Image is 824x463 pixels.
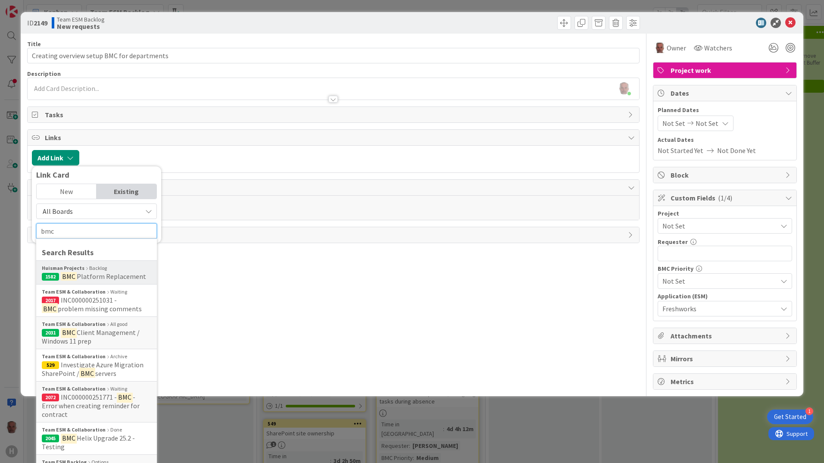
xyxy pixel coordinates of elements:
[37,184,97,199] div: New
[671,65,781,75] span: Project work
[57,16,105,23] span: Team ESM Backlog
[42,434,135,451] span: Helix Upgrade 25.2 - Testing
[42,426,151,434] div: Done
[42,303,58,314] mark: BMC
[662,275,773,287] span: Not Set
[42,353,106,360] b: Team ESM & Collaboration
[45,109,624,120] span: Tasks
[42,264,151,272] div: Backlog
[61,296,117,304] span: INC000000251031 -
[18,1,39,12] span: Support
[42,329,59,337] div: 2031
[45,132,624,143] span: Links
[696,118,718,128] span: Not Set
[42,426,106,434] b: Team ESM & Collaboration
[704,43,732,53] span: Watchers
[117,391,133,403] mark: BMC
[61,393,117,401] span: INC000000251771 -
[662,220,773,232] span: Not Set
[42,297,59,304] div: 2017
[667,43,686,53] span: Owner
[42,394,59,401] div: 2072
[27,70,61,78] span: Description
[671,331,781,341] span: Attachments
[42,361,59,369] div: 529
[658,210,792,216] div: Project
[658,145,703,156] span: Not Started Yet
[671,376,781,387] span: Metrics
[618,82,630,94] img: O12jEcQ4hztlznU9UXUTfFJ6X9AFnSjt.jpg
[42,385,151,393] div: Waiting
[671,193,781,203] span: Custom Fields
[36,223,157,239] input: Search for card by title or ID
[27,18,47,28] span: ID
[658,266,792,272] div: BMC Priority
[61,432,77,444] mark: BMC
[58,304,142,313] span: problem missing comments
[42,385,106,393] b: Team ESM & Collaboration
[42,288,151,296] div: Waiting
[34,19,47,27] b: 2149
[42,247,151,258] div: Search Results
[658,238,688,246] label: Requester
[42,264,84,272] b: Huisman Projects
[45,230,624,240] span: History
[42,328,140,345] span: Client Management / Windows 11 prep
[658,106,792,115] span: Planned Dates
[27,48,640,63] input: type card name here...
[805,407,813,415] div: 1
[42,435,59,442] div: 2045
[27,40,41,48] label: Title
[42,320,151,328] div: All good
[717,145,756,156] span: Not Done Yet
[95,369,116,378] span: servers
[42,353,151,360] div: Archive
[662,303,773,315] span: Freshworks
[671,354,781,364] span: Mirrors
[42,273,59,281] div: 1582
[662,118,685,128] span: Not Set
[42,360,144,378] span: Investigate Azure Migration SharePoint /
[57,23,105,30] b: New requests
[671,170,781,180] span: Block
[45,182,624,193] span: Comments
[61,327,77,338] mark: BMC
[767,410,813,424] div: Open Get Started checklist, remaining modules: 1
[671,88,781,98] span: Dates
[32,150,79,166] button: Add Link
[61,271,77,282] mark: BMC
[42,393,140,419] span: - Error when creating reminder for contract
[42,320,106,328] b: Team ESM & Collaboration
[655,43,665,53] img: HB
[77,272,146,281] span: Platform Replacement
[79,368,95,379] mark: BMC
[97,184,156,199] div: Existing
[774,413,806,421] div: Get Started
[43,207,73,216] span: All Boards
[36,171,157,179] div: Link Card
[658,293,792,299] div: Application (ESM)
[718,194,732,202] span: ( 1/4 )
[42,288,106,296] b: Team ESM & Collaboration
[658,135,792,144] span: Actual Dates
